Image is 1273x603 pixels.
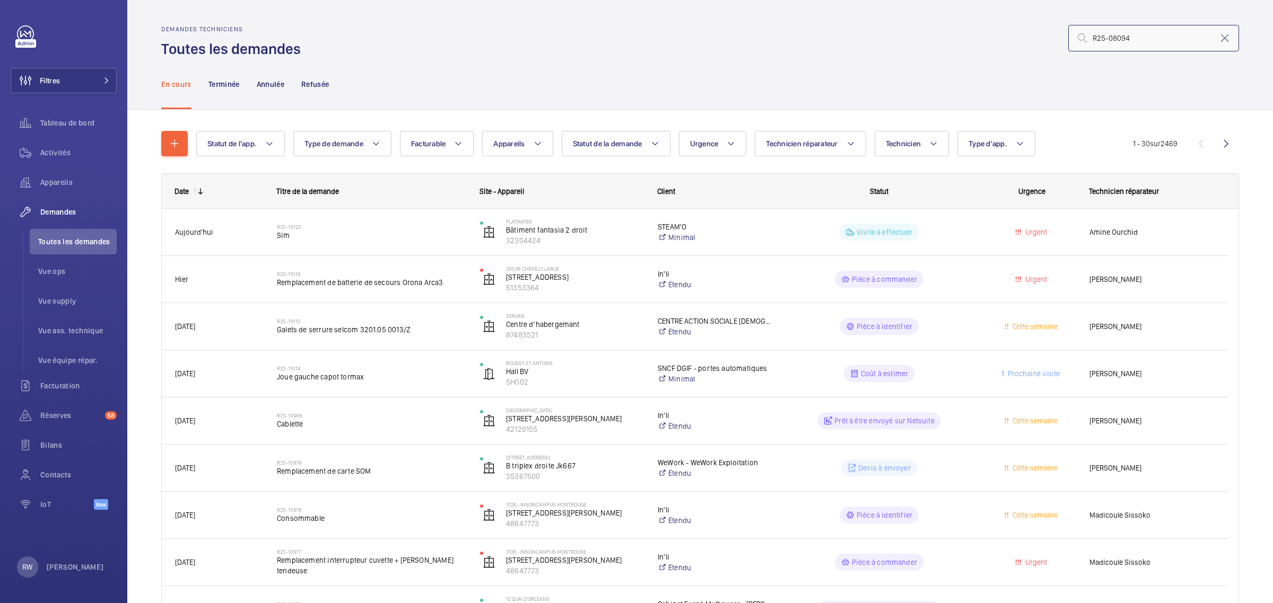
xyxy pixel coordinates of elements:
p: 42129155 [506,424,644,434]
p: In'li [658,504,771,515]
span: Remplacement interrupteur cuvette + [PERSON_NAME] tendeuse [277,555,466,576]
span: Remplacement de batterie de secours Orona Arca3 [277,277,466,288]
span: Urgent [1023,228,1047,236]
p: 87483521 [506,330,644,340]
button: Type d'app. [957,131,1035,156]
p: 20038 Chevilly Larue [506,265,644,272]
span: [PERSON_NAME] [1089,462,1215,474]
button: Technicien [875,131,949,156]
a: Étendu [658,468,771,478]
span: Appareils [493,139,525,148]
p: Devis à envoyer [858,463,911,473]
a: Étendu [658,515,771,526]
img: elevator.svg [483,509,495,521]
span: Vue équipe répar. [38,355,117,366]
span: Technicien réparateur [766,139,838,148]
p: SNCF DGIF - portes automatiques [658,363,771,374]
h2: R25-11023 [277,224,466,230]
p: Pièce à commander [852,274,917,285]
p: [PERSON_NAME] [47,562,104,572]
p: BOUSSY ST ANTOINE [506,360,644,366]
span: Demandes [40,207,117,217]
span: Cette semaine [1010,322,1058,331]
span: [DATE] [175,322,195,331]
h2: R25-11014 [277,365,466,371]
a: Étendu [658,279,771,290]
span: Vue ass. technique [38,325,117,336]
p: 12 Quai d'Orléans [506,596,644,602]
span: Type d'app. [969,139,1007,148]
img: elevator.svg [483,462,495,474]
p: 3126 - INNONCAMPUS MONTROUGE [506,548,644,555]
span: Appareils [40,177,117,188]
span: Type de demande [304,139,363,148]
p: 3126 - INNONCAMPUS MONTROUGE [506,501,644,508]
img: elevator.svg [483,226,495,238]
p: FLATMATES [506,218,644,225]
span: Urgent [1023,275,1047,283]
span: Aujourd'hui [175,228,213,236]
p: STEAM'O [658,221,771,232]
h1: Toutes les demandes [161,39,307,59]
div: Date [175,187,189,196]
p: 32304424 [506,235,644,246]
span: Facturation [40,380,117,391]
h2: R25-10977 [277,548,466,555]
button: Urgence [679,131,747,156]
p: 35367500 [506,471,644,482]
span: Technicien [886,139,921,148]
p: [STREET_ADDRESS][PERSON_NAME] [506,555,644,565]
span: Remplacement de carte SOM [277,466,466,476]
h2: R25-10988 [277,412,466,419]
span: Madicoule Sissoko [1089,509,1215,521]
span: Urgence [1018,187,1045,196]
p: Pièce à commander [852,557,917,567]
span: Cette semaine [1010,464,1058,472]
p: In'li [658,269,771,279]
input: Chercher par numéro demande ou de devis [1068,25,1239,51]
p: [GEOGRAPHIC_DATA] [506,407,644,413]
p: [STREET_ADDRESS] [506,454,644,460]
span: Facturable [411,139,446,148]
span: [DATE] [175,558,195,566]
button: Technicien réparateur [755,131,866,156]
span: [DATE] [175,511,195,519]
p: Refusée [301,79,329,90]
a: Étendu [658,326,771,337]
span: Tableau de bord [40,118,117,128]
p: Centre d’habergemant [506,319,644,330]
p: Hall BV [506,366,644,377]
p: RW [22,562,32,572]
a: Minimal [658,374,771,384]
p: 48647773 [506,565,644,576]
a: Minimal [658,232,771,243]
p: In'li [658,410,771,421]
span: [PERSON_NAME] [1089,321,1215,333]
span: 58 [105,411,117,420]
span: Technicien réparateur [1089,187,1159,196]
img: elevator.svg [483,556,495,569]
span: Toutes les demandes [38,236,117,247]
p: Annulée [257,79,284,90]
p: [STREET_ADDRESS] [506,272,644,282]
p: En cours [161,79,191,90]
p: Servan [506,313,644,319]
span: [DATE] [175,416,195,425]
span: [DATE] [175,369,195,378]
span: Prochaine visite [1006,369,1060,378]
h2: Demandes techniciens [161,25,307,33]
p: Terminée [208,79,240,90]
span: 1 - 30 2469 [1133,140,1178,147]
span: Consommable [277,513,466,524]
span: Cette semaine [1010,511,1058,519]
p: Visite à effectuer [857,227,912,237]
button: Type de demande [293,131,391,156]
span: Vue supply [38,296,117,306]
h2: R25-11015 [277,318,466,324]
p: Prêt à être envoyé sur Netsuite [834,415,935,426]
button: Facturable [400,131,474,156]
p: Pièce à identifier [857,321,912,332]
span: [PERSON_NAME] [1089,368,1215,380]
a: Étendu [658,421,771,431]
span: Cablette [277,419,466,429]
